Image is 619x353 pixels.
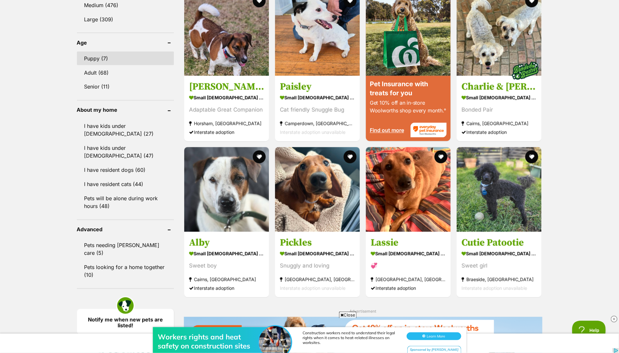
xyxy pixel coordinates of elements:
[462,119,537,128] strong: Cairns, [GEOGRAPHIC_DATA]
[77,163,174,177] a: I have resident dogs (60)
[77,13,174,26] a: Large (309)
[280,105,355,114] div: Cat friendly Snuggle Bug
[280,249,355,258] strong: small [DEMOGRAPHIC_DATA] Dog
[280,119,355,128] strong: Camperdown, [GEOGRAPHIC_DATA]
[462,105,537,114] div: Bonded Pair
[371,262,446,270] div: 💞
[77,227,174,233] header: Advanced
[280,129,346,135] span: Interstate adoption unavailable
[184,232,269,297] a: Alby small [DEMOGRAPHIC_DATA] Dog Sweet boy Cairns, [GEOGRAPHIC_DATA] Interstate adoption
[77,178,174,191] a: I have resident cats (44)
[189,275,264,284] strong: Cairns, [GEOGRAPHIC_DATA]
[280,80,355,93] h3: Paisley
[280,286,346,291] span: Interstate adoption unavailable
[509,54,542,87] img: bonded besties
[189,128,264,136] div: Interstate adoption
[189,105,264,114] div: Adaptable Great Companion
[462,237,537,249] h3: Cutie Patootie
[462,249,537,258] strong: small [DEMOGRAPHIC_DATA] Dog
[275,147,360,232] img: Pickles - Dachshund Dog
[280,262,355,270] div: Snuggly and loving
[407,32,461,40] div: Sponsored by [PERSON_NAME]
[371,249,446,258] strong: small [DEMOGRAPHIC_DATA] Dog
[611,316,617,322] img: close_rtb.svg
[189,284,264,293] div: Interstate adoption
[280,93,355,102] strong: small [DEMOGRAPHIC_DATA] Dog
[434,151,447,163] button: favourite
[77,141,174,163] a: I have kids under [DEMOGRAPHIC_DATA] (47)
[275,232,360,297] a: Pickles small [DEMOGRAPHIC_DATA] Dog Snuggly and loving [GEOGRAPHIC_DATA], [GEOGRAPHIC_DATA] Inte...
[77,80,174,94] a: Senior (11)
[77,261,174,282] a: Pets looking for a home together (10)
[462,262,537,270] div: Sweet girl
[189,262,264,270] div: Sweet boy
[77,119,174,141] a: I have kids under [DEMOGRAPHIC_DATA] (27)
[77,40,174,46] header: Age
[462,128,537,136] div: Interstate adoption
[189,249,264,258] strong: small [DEMOGRAPHIC_DATA] Dog
[280,237,355,249] h3: Pickles
[259,12,291,44] img: Workers rights and heat safety on construction sites
[344,151,357,163] button: favourite
[462,275,537,284] strong: Braeside, [GEOGRAPHIC_DATA]
[189,80,264,93] h3: [PERSON_NAME]
[184,76,269,141] a: [PERSON_NAME] small [DEMOGRAPHIC_DATA] Dog Adaptable Great Companion Horsham, [GEOGRAPHIC_DATA] I...
[371,284,446,293] div: Interstate adoption
[371,275,446,284] strong: [GEOGRAPHIC_DATA], [GEOGRAPHIC_DATA]
[349,309,376,314] span: Advertisement
[189,93,264,102] strong: small [DEMOGRAPHIC_DATA] Dog
[253,151,266,163] button: favourite
[77,309,174,335] a: Notify me when new pets are listed!
[77,107,174,113] header: About my home
[189,119,264,128] strong: Horsham, [GEOGRAPHIC_DATA]
[457,147,541,232] img: Cutie Patootie - Poodle (Toy) Dog
[77,239,174,260] a: Pets needing [PERSON_NAME] care (5)
[457,76,541,141] a: Charlie & [PERSON_NAME] small [DEMOGRAPHIC_DATA] Dog Bonded Pair Cairns, [GEOGRAPHIC_DATA] Inters...
[189,237,264,249] h3: Alby
[407,18,461,26] button: Learn More
[77,66,174,79] a: Adult (68)
[275,76,360,141] a: Paisley small [DEMOGRAPHIC_DATA] Dog Cat friendly Snuggle Bug Camperdown, [GEOGRAPHIC_DATA] Inter...
[303,16,400,31] div: Construction workers need to understand their legal rights when it comes to heat-related illnesse...
[462,80,537,93] h3: Charlie & [PERSON_NAME]
[457,232,541,297] a: Cutie Patootie small [DEMOGRAPHIC_DATA] Dog Sweet girl Braeside, [GEOGRAPHIC_DATA] Interstate ado...
[526,151,539,163] button: favourite
[77,192,174,213] a: Pets will be alone during work hours (48)
[366,147,451,232] img: Lassie - Mixed Dog
[184,147,269,232] img: Alby - Jack Russell Terrier Dog
[77,52,174,65] a: Puppy (7)
[158,18,261,36] div: Workers rights and heat safety on construction sites
[371,237,446,249] h3: Lassie
[366,232,451,297] a: Lassie small [DEMOGRAPHIC_DATA] Dog 💞 [GEOGRAPHIC_DATA], [GEOGRAPHIC_DATA] Interstate adoption
[339,312,357,318] span: Close
[462,93,537,102] strong: small [DEMOGRAPHIC_DATA] Dog
[462,286,527,291] span: Interstate adoption unavailable
[280,275,355,284] strong: [GEOGRAPHIC_DATA], [GEOGRAPHIC_DATA]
